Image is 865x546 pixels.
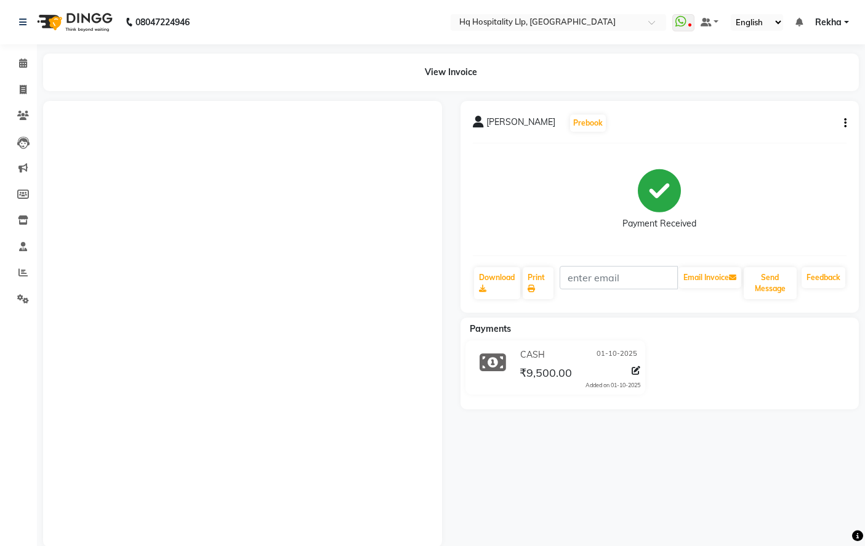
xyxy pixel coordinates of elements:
span: 01-10-2025 [597,348,637,361]
a: Feedback [802,267,845,288]
input: enter email [560,266,678,289]
a: Download [474,267,521,299]
b: 08047224946 [135,5,190,39]
div: View Invoice [43,54,859,91]
span: CASH [520,348,545,361]
div: Payment Received [622,217,696,230]
a: Print [523,267,553,299]
button: Send Message [744,267,797,299]
div: Added on 01-10-2025 [585,381,640,390]
button: Email Invoice [678,267,741,288]
span: [PERSON_NAME] [486,116,555,133]
span: ₹9,500.00 [520,366,572,383]
span: Rekha [815,16,842,29]
button: Prebook [570,114,606,132]
img: logo [31,5,116,39]
span: Payments [470,323,511,334]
